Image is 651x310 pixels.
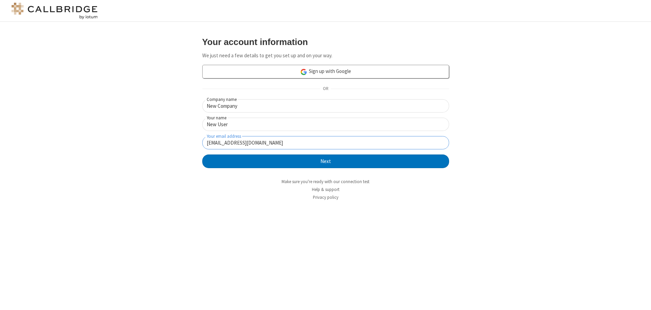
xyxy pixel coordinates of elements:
[202,65,449,78] a: Sign up with Google
[202,154,449,168] button: Next
[320,84,331,94] span: OR
[300,68,307,76] img: google-icon.png
[202,136,449,149] input: Your email address
[312,187,339,192] a: Help & support
[202,52,449,60] p: We just need a few details to get you set up and on your way.
[202,99,449,113] input: Company name
[282,179,369,184] a: Make sure you're ready with our connection test
[10,3,99,19] img: logo@2x.png
[202,118,449,131] input: Your name
[202,37,449,47] h3: Your account information
[313,194,338,200] a: Privacy policy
